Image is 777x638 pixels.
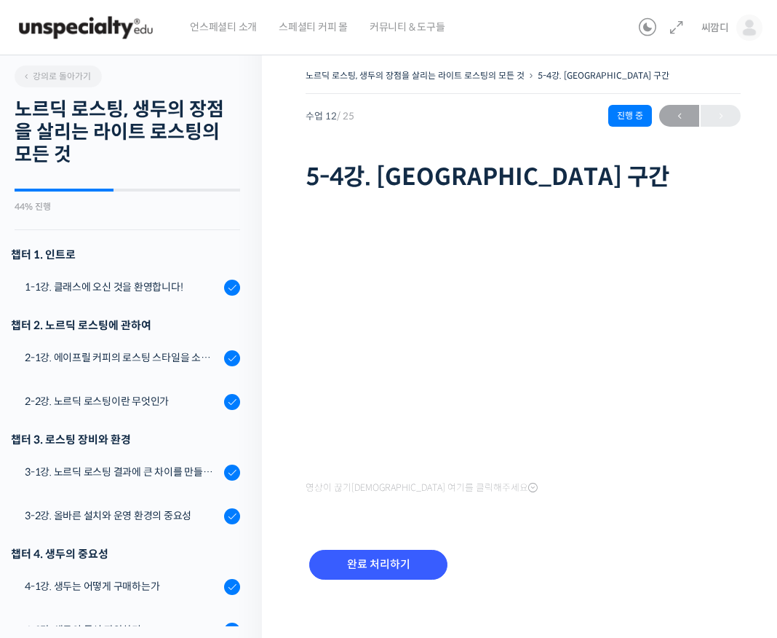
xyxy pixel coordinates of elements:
a: ←이전 [659,105,699,127]
div: 2-2강. 노르딕 로스팅이란 무엇인가 [25,393,220,409]
h2: 노르딕 로스팅, 생두의 장점을 살리는 라이트 로스팅의 모든 것 [15,98,240,167]
input: 완료 처리하기 [309,550,447,580]
div: 진행 중 [608,105,652,127]
div: 챕터 3. 로스팅 장비와 환경 [11,430,240,449]
span: ← [659,106,699,126]
span: 씨깜디 [701,21,729,34]
div: 2-1강. 에이프릴 커피의 로스팅 스타일을 소개합니다 [25,350,220,366]
a: 노르딕 로스팅, 생두의 장점을 살리는 라이트 로스팅의 모든 것 [306,70,525,81]
span: 수업 12 [306,111,354,121]
a: 5-4강. [GEOGRAPHIC_DATA] 구간 [538,70,669,81]
h3: 챕터 1. 인트로 [11,245,240,264]
div: 챕터 4. 생두의 중요성 [11,544,240,564]
h1: 5-4강. [GEOGRAPHIC_DATA] 구간 [306,163,741,191]
div: 1-1강. 클래스에 오신 것을 환영합니다! [25,279,220,295]
div: 3-1강. 노르딕 로스팅 결과에 큰 차이를 만들어내는 로스팅 머신의 종류와 환경 [25,464,220,480]
div: 44% 진행 [15,202,240,211]
div: 4-1강. 생두는 어떻게 구매하는가 [25,578,220,594]
div: 챕터 2. 노르딕 로스팅에 관하여 [11,315,240,335]
span: / 25 [337,110,354,122]
div: 3-2강. 올바른 설치와 운영 환경의 중요성 [25,508,220,524]
div: 4-2강. 생두의 특성 파악하기 [25,622,220,638]
a: 강의로 돌아가기 [15,66,102,87]
span: 영상이 끊기[DEMOGRAPHIC_DATA] 여기를 클릭해주세요 [306,482,538,494]
span: 강의로 돌아가기 [22,71,91,82]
